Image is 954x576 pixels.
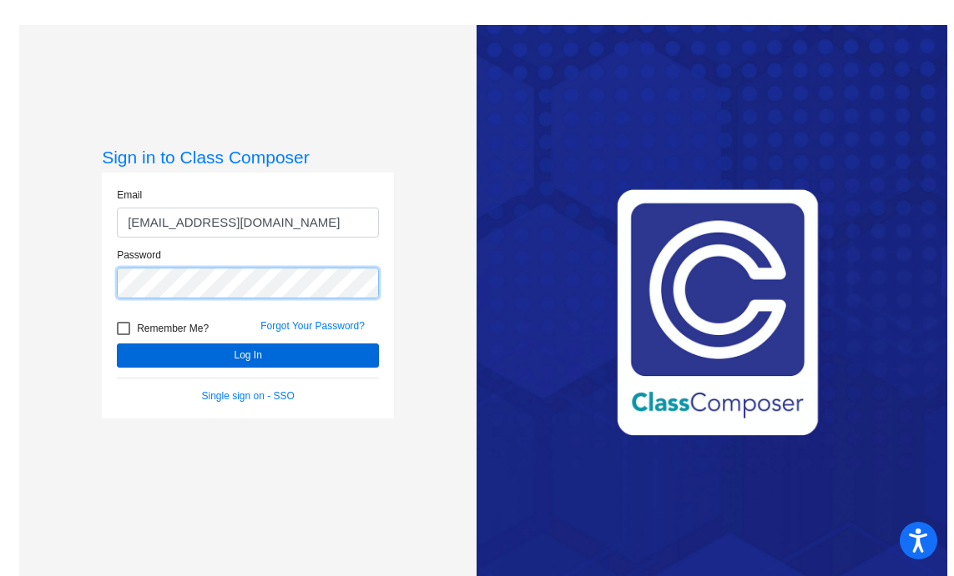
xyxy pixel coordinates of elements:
h3: Sign in to Class Composer [102,147,394,168]
span: Remember Me? [137,318,209,338]
a: Forgot Your Password? [260,320,365,332]
a: Single sign on - SSO [201,390,294,402]
button: Log In [117,343,379,368]
label: Password [117,248,161,263]
label: Email [117,188,142,203]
